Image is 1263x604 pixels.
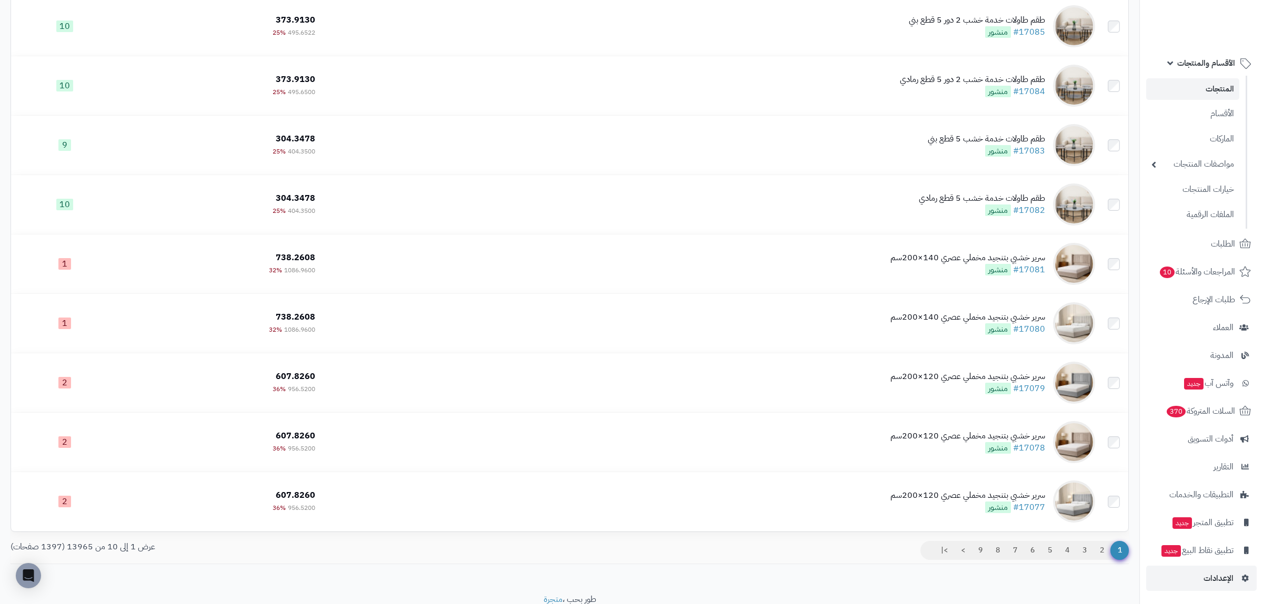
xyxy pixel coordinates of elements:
a: 7 [1006,541,1024,560]
a: #17081 [1013,263,1045,276]
a: #17078 [1013,442,1045,454]
a: #17079 [1013,382,1045,395]
span: تطبيق نقاط البيع [1160,543,1234,558]
span: 10 [56,21,73,32]
a: السلات المتروكة370 [1146,398,1257,424]
a: الماركات [1146,128,1239,150]
img: طقم طاولات خدمة خشب 2 دور 5 قطع رمادي [1053,65,1095,107]
span: 738.2608 [276,251,315,264]
a: #17077 [1013,501,1045,514]
a: الإعدادات [1146,566,1257,591]
span: منشور [985,383,1011,394]
span: 25% [273,206,286,216]
a: المدونة [1146,343,1257,368]
img: سرير خشبي بتنجيد مخملي عصري 120×200سم [1053,362,1095,404]
div: سرير خشبي بتنجيد مخملي عصري 120×200سم [890,371,1045,383]
a: طلبات الإرجاع [1146,287,1257,312]
div: طقم طاولات خدمة خشب 2 دور 5 قطع بني [909,14,1045,26]
span: 1086.9600 [284,265,315,275]
a: #17082 [1013,204,1045,217]
img: logo-2.png [1191,29,1253,52]
span: 1 [1110,541,1129,560]
span: منشور [985,145,1011,157]
span: 370 [1167,406,1186,417]
div: عرض 1 إلى 10 من 13965 (1397 صفحات) [3,541,570,553]
span: 9 [58,139,71,151]
span: تطبيق المتجر [1171,515,1234,530]
span: 1 [58,258,71,270]
div: طقم طاولات خدمة خشب 2 دور 5 قطع رمادي [900,74,1045,86]
div: سرير خشبي بتنجيد مخملي عصري 140×200سم [890,252,1045,264]
span: 373.9130 [276,73,315,86]
span: 32% [269,325,282,334]
span: 10 [56,80,73,91]
span: الأقسام والمنتجات [1177,56,1235,70]
img: طقم طاولات خدمة خشب 2 دور 5 قطع بني [1053,5,1095,47]
a: تطبيق المتجرجديد [1146,510,1257,535]
span: 1086.9600 [284,325,315,334]
span: 36% [273,444,286,453]
a: 9 [971,541,989,560]
a: العملاء [1146,315,1257,340]
a: >| [934,541,955,560]
span: أدوات التسويق [1188,432,1234,446]
img: طقم طاولات خدمة خشب 5 قطع رمادي [1053,183,1095,226]
span: العملاء [1213,320,1234,335]
span: وآتس آب [1183,376,1234,391]
a: 6 [1024,541,1041,560]
span: منشور [985,204,1011,216]
div: سرير خشبي بتنجيد مخملي عصري 140×200سم [890,311,1045,323]
span: المراجعات والأسئلة [1159,264,1235,279]
span: 495.6522 [288,28,315,37]
span: 956.5200 [288,384,315,394]
span: منشور [985,501,1011,513]
img: سرير خشبي بتنجيد مخملي عصري 140×200سم [1053,302,1095,344]
span: التطبيقات والخدمات [1169,487,1234,502]
a: #17084 [1013,85,1045,98]
span: 373.9130 [276,14,315,26]
span: 10 [1160,267,1175,278]
span: 1 [58,318,71,329]
span: 956.5200 [288,503,315,513]
span: 404.3500 [288,206,315,216]
span: 36% [273,384,286,394]
a: 2 [1093,541,1111,560]
span: 2 [58,377,71,388]
a: التطبيقات والخدمات [1146,482,1257,507]
span: 607.8260 [276,489,315,501]
a: وآتس آبجديد [1146,371,1257,396]
a: تطبيق نقاط البيعجديد [1146,538,1257,563]
span: منشور [985,264,1011,275]
span: 25% [273,147,286,156]
span: منشور [985,323,1011,335]
a: 3 [1076,541,1094,560]
span: 2 [58,436,71,448]
span: 25% [273,28,286,37]
span: 607.8260 [276,429,315,442]
a: المنتجات [1146,78,1239,100]
a: > [954,541,972,560]
a: #17083 [1013,145,1045,157]
a: #17085 [1013,26,1045,38]
div: سرير خشبي بتنجيد مخملي عصري 120×200سم [890,489,1045,501]
a: الملفات الرقمية [1146,203,1239,226]
span: طلبات الإرجاع [1192,292,1235,307]
div: طقم طاولات خدمة خشب 5 قطع بني [928,133,1045,145]
span: 2 [58,496,71,507]
span: 304.3478 [276,192,315,204]
span: 10 [56,199,73,210]
a: الأقسام [1146,103,1239,125]
span: 32% [269,265,282,275]
a: خيارات المنتجات [1146,178,1239,201]
a: الطلبات [1146,231,1257,257]
a: التقارير [1146,454,1257,479]
span: منشور [985,442,1011,454]
span: التقارير [1214,459,1234,474]
span: 738.2608 [276,311,315,323]
a: 8 [989,541,1007,560]
div: Open Intercom Messenger [16,563,41,588]
span: منشور [985,86,1011,97]
span: المدونة [1210,348,1234,363]
a: 4 [1058,541,1076,560]
span: الطلبات [1211,237,1235,251]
